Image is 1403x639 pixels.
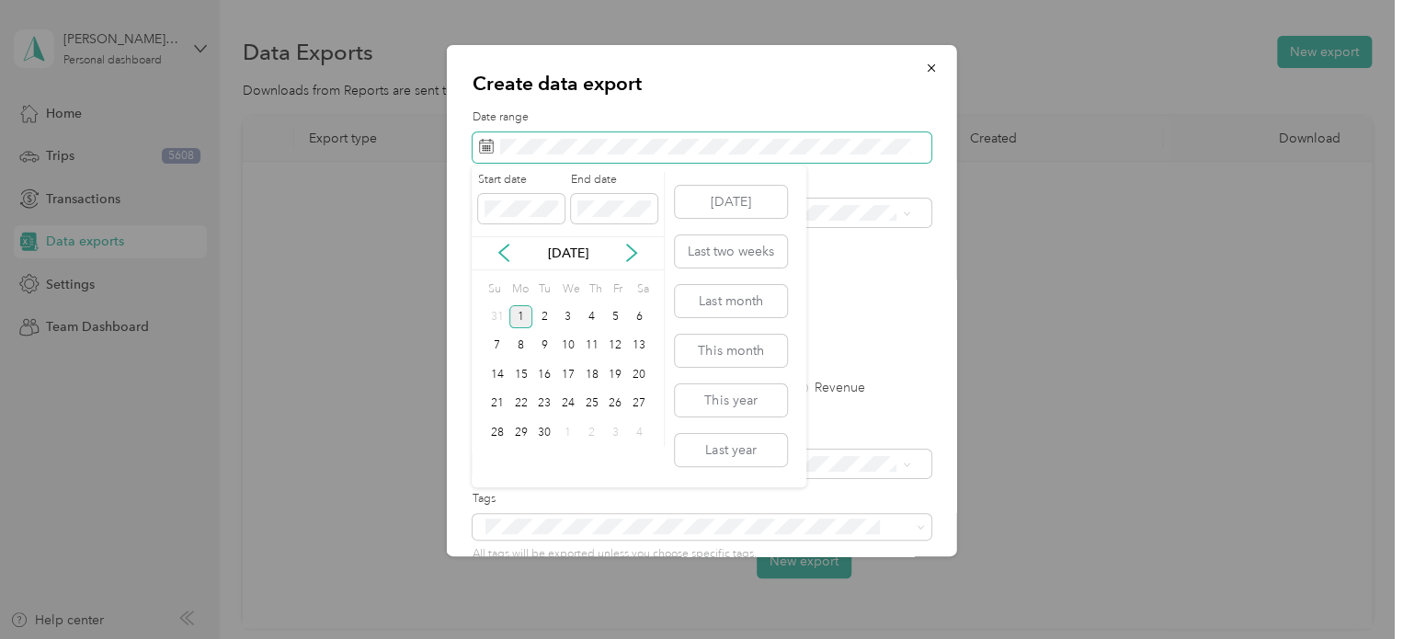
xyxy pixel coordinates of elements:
p: All tags will be exported unless you choose specific tags. [473,546,931,563]
p: [DATE] [530,244,607,263]
div: 14 [485,363,509,386]
label: Tags [473,491,931,508]
button: Last year [675,434,787,466]
div: 2 [580,421,604,444]
label: Date range [473,109,931,126]
div: 22 [509,393,533,416]
div: 21 [485,393,509,416]
div: 13 [627,335,651,358]
div: 15 [509,363,533,386]
div: 5 [603,305,627,328]
div: 19 [603,363,627,386]
p: Create data export [473,71,931,97]
div: 8 [509,335,533,358]
div: We [559,277,580,302]
div: 23 [532,393,556,416]
div: 4 [627,421,651,444]
div: 7 [485,335,509,358]
div: 27 [627,393,651,416]
div: 3 [603,421,627,444]
button: [DATE] [675,186,787,218]
label: Revenue [795,382,865,394]
label: End date [571,172,657,188]
div: 24 [556,393,580,416]
div: 12 [603,335,627,358]
div: 11 [580,335,604,358]
button: Last month [675,285,787,317]
div: 29 [509,421,533,444]
button: This month [675,335,787,367]
div: 28 [485,421,509,444]
div: 16 [532,363,556,386]
div: 20 [627,363,651,386]
div: Th [586,277,603,302]
div: 18 [580,363,604,386]
div: 31 [485,305,509,328]
button: Last two weeks [675,235,787,268]
div: 4 [580,305,604,328]
div: 9 [532,335,556,358]
div: Tu [535,277,553,302]
div: 3 [556,305,580,328]
div: Mo [509,277,530,302]
div: 1 [509,305,533,328]
iframe: Everlance-gr Chat Button Frame [1300,536,1403,639]
label: Start date [478,172,565,188]
div: 17 [556,363,580,386]
div: Su [485,277,503,302]
div: 2 [532,305,556,328]
button: This year [675,384,787,416]
div: 25 [580,393,604,416]
div: Fr [610,277,627,302]
div: 6 [627,305,651,328]
div: 1 [556,421,580,444]
div: 30 [532,421,556,444]
div: 26 [603,393,627,416]
div: Sa [633,277,651,302]
div: 10 [556,335,580,358]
